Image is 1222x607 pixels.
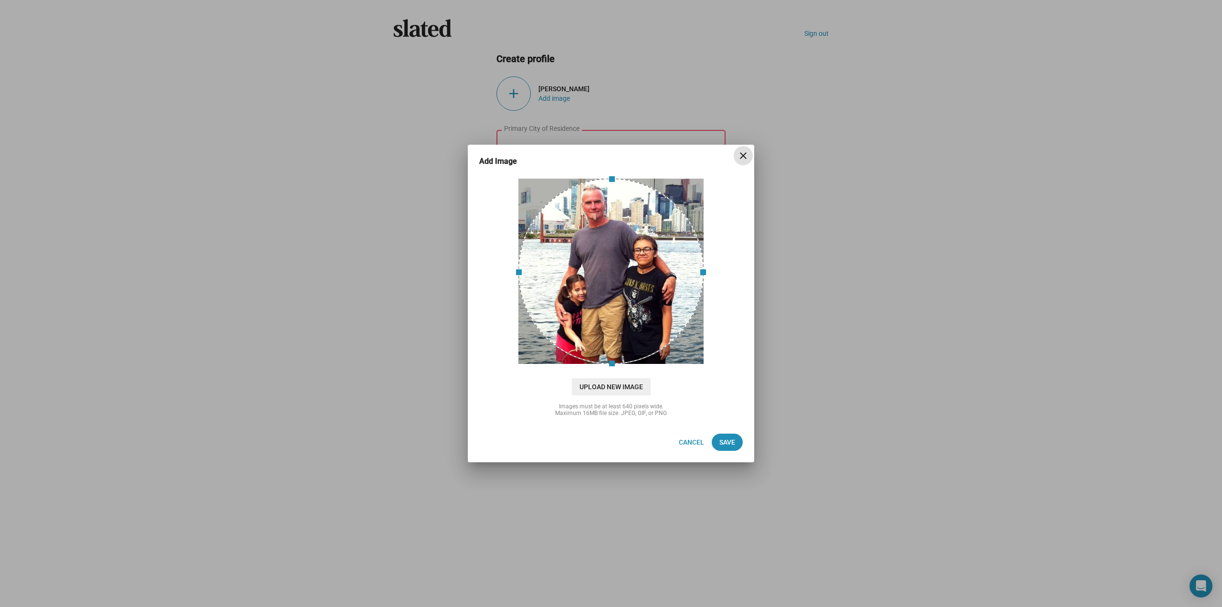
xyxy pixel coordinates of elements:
span: Cancel [679,434,704,451]
span: Save [719,434,735,451]
button: Save [712,434,743,451]
h3: Add Image [479,156,530,166]
span: Upload New Image [572,378,651,395]
mat-icon: close [737,150,749,161]
button: Cancel [671,434,712,451]
div: Images must be at least 640 pixels wide. Maximum 16MB file size. JPEG, GIF, or PNG [516,403,706,416]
